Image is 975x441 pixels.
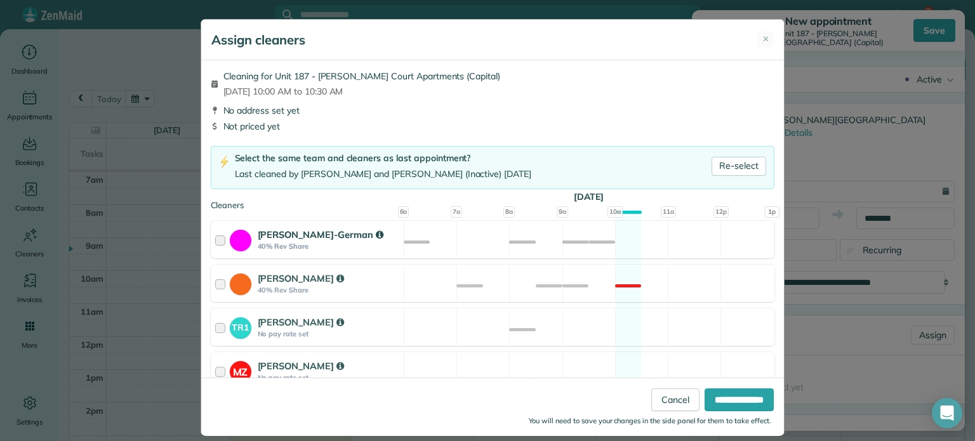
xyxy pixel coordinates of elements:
strong: MZ [230,361,251,379]
small: You will need to save your changes in the side panel for them to take effect. [529,416,771,425]
span: [DATE] 10:00 AM to 10:30 AM [223,85,501,98]
strong: [PERSON_NAME]-German [258,228,383,240]
strong: [PERSON_NAME] [258,360,344,372]
strong: [PERSON_NAME] [258,316,344,328]
strong: No pay rate set [258,373,400,382]
strong: 40% Rev Share [258,242,400,251]
div: Last cleaned by [PERSON_NAME] and [PERSON_NAME] (Inactive) [DATE] [235,168,531,181]
div: Select the same team and cleaners as last appointment? [235,152,531,165]
div: Open Intercom Messenger [932,398,962,428]
strong: 40% Rev Share [258,286,400,294]
a: Cancel [651,388,700,411]
strong: TR1 [230,317,251,334]
img: lightning-bolt-icon-94e5364df696ac2de96d3a42b8a9ff6ba979493684c50e6bbbcda72601fa0d29.png [219,155,230,169]
strong: [PERSON_NAME] [258,272,344,284]
div: Cleaners [211,199,774,203]
a: Re-select [712,157,766,176]
div: No address set yet [211,104,774,117]
span: Cleaning for Unit 187 - [PERSON_NAME] Court Apartments (Capital) [223,70,501,82]
h5: Assign cleaners [211,31,305,49]
span: ✕ [762,33,769,46]
strong: No pay rate set [258,329,400,338]
div: Not priced yet [211,120,774,133]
